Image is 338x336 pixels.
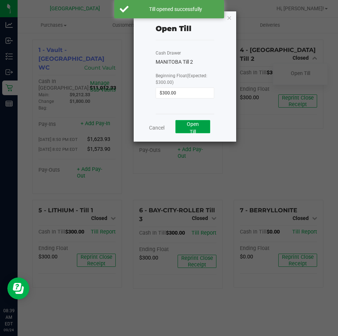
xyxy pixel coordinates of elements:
[7,277,29,299] iframe: Resource center
[175,120,210,133] button: Open Till
[156,73,207,85] span: Beginning Float
[156,23,192,34] div: Open Till
[156,58,214,66] div: MANITOBA Till 2
[187,121,199,135] span: Open Till
[133,5,219,13] div: Till opened successfully
[149,124,164,132] a: Cancel
[156,50,181,56] label: Cash Drawer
